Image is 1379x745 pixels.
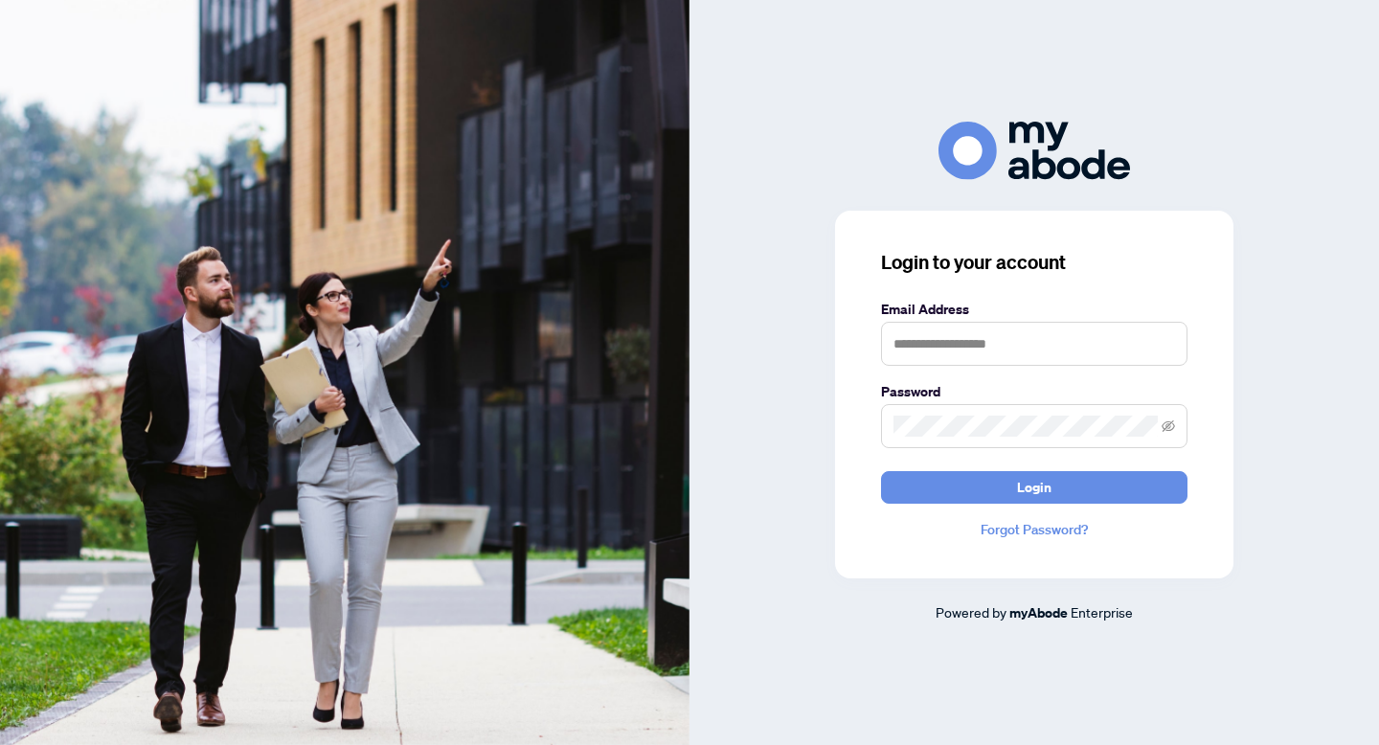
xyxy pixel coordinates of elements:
[881,519,1187,540] a: Forgot Password?
[1009,602,1068,623] a: myAbode
[1162,419,1175,433] span: eye-invisible
[936,603,1006,621] span: Powered by
[938,122,1130,180] img: ma-logo
[881,381,1187,402] label: Password
[881,249,1187,276] h3: Login to your account
[881,299,1187,320] label: Email Address
[881,471,1187,504] button: Login
[1017,472,1051,503] span: Login
[1071,603,1133,621] span: Enterprise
